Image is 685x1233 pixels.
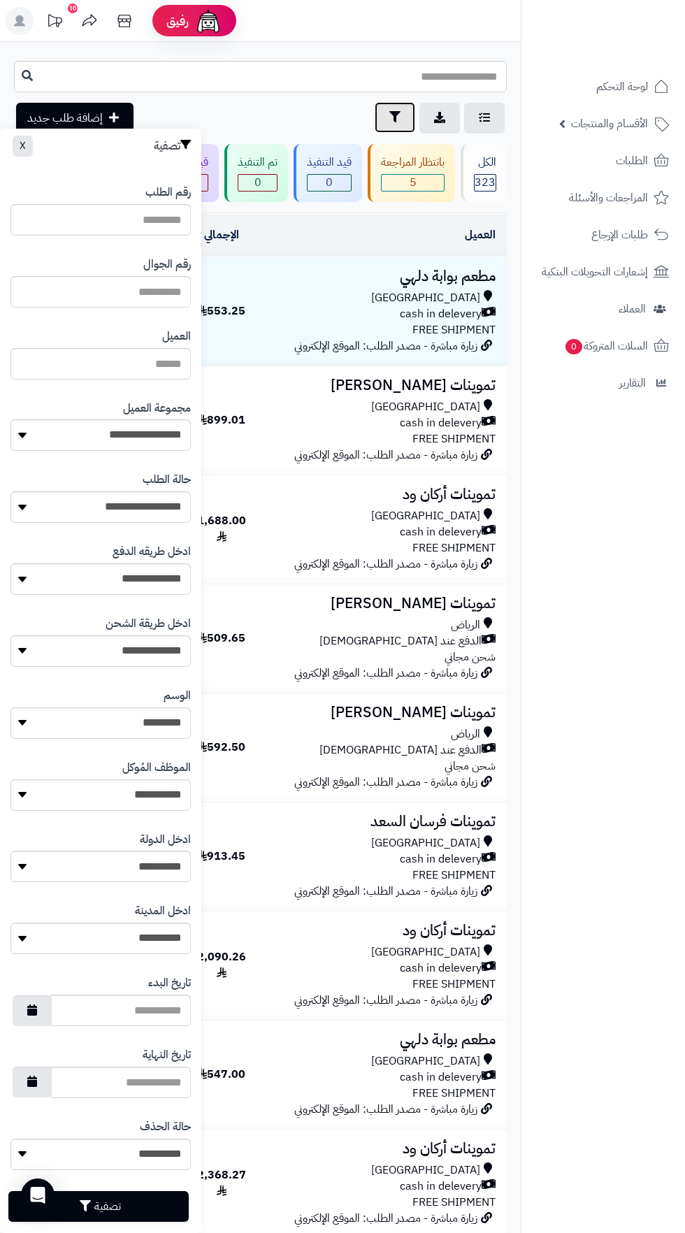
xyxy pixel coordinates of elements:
[294,556,477,572] span: زيارة مباشرة - مصدر الطلب: الموقع الإلكتروني
[106,616,191,632] label: ادخل طريقة الشحن
[412,1194,496,1211] span: FREE SHIPMENT
[530,366,677,400] a: التقارير
[565,338,583,355] span: 0
[371,944,480,960] span: [GEOGRAPHIC_DATA]
[451,726,480,742] span: الرياض
[257,814,496,830] h3: تموينات فرسان السعد
[412,540,496,556] span: FREE SHIPMENT
[596,77,648,96] span: لوحة التحكم
[569,188,648,208] span: المراجعات والأسئلة
[294,992,477,1009] span: زيارة مباشرة - مصدر الطلب: الموقع الإلكتروني
[140,1119,191,1135] label: حالة الحذف
[507,521,542,538] a: #1357
[412,1085,496,1102] span: FREE SHIPMENT
[507,630,514,647] span: #
[148,975,191,991] label: تاريخ البدء
[371,508,480,524] span: [GEOGRAPHIC_DATA]
[145,185,191,201] label: رقم الطلب
[564,336,648,356] span: السلات المتروكة
[319,633,482,649] span: الدفع عند [DEMOGRAPHIC_DATA]
[16,103,134,134] a: إضافة طلب جديد
[257,596,496,612] h3: تموينات [PERSON_NAME]
[507,848,514,865] span: #
[197,848,245,865] span: 913.45
[507,1175,514,1192] span: #
[400,851,482,867] span: cash in delevery
[13,136,33,157] button: X
[222,144,291,202] a: تم التنفيذ 0
[371,1162,480,1178] span: [GEOGRAPHIC_DATA]
[257,705,496,721] h3: تموينات [PERSON_NAME]
[619,373,646,393] span: التقارير
[400,306,482,322] span: cash in delevery
[507,848,542,865] a: #1345
[530,70,677,103] a: لوحة التحكم
[238,175,277,191] div: 0
[400,415,482,431] span: cash in delevery
[162,329,191,345] label: العميل
[616,151,648,171] span: الطلبات
[197,1167,246,1199] span: 2,368.27
[475,175,496,191] span: 323
[507,1175,542,1192] a: #1323
[371,290,480,306] span: [GEOGRAPHIC_DATA]
[507,521,514,538] span: #
[451,617,480,633] span: الرياض
[530,218,677,252] a: طلبات الإرجاع
[507,412,542,428] a: #1359
[507,303,514,319] span: #
[197,949,246,981] span: 2,090.26
[530,181,677,215] a: المراجعات والأسئلة
[294,1210,477,1227] span: زيارة مباشرة - مصدر الطلب: الموقع الإلكتروني
[530,255,677,289] a: إشعارات التحويلات البنكية
[507,739,542,756] a: #1354
[530,329,677,363] a: السلات المتروكة0
[197,303,245,319] span: 553.25
[507,739,514,756] span: #
[113,544,191,560] label: ادخل طريقه الدفع
[135,903,191,919] label: ادخل المدينة
[507,1066,514,1083] span: #
[474,154,496,171] div: الكل
[27,110,103,127] span: إضافة طلب جديد
[371,835,480,851] span: [GEOGRAPHIC_DATA]
[154,139,191,153] h3: تصفية
[294,338,477,354] span: زيارة مباشرة - مصدر الطلب: الموقع الإلكتروني
[164,688,191,704] label: الوسم
[507,303,542,319] a: #1364
[307,154,352,171] div: قيد التنفيذ
[542,262,648,282] span: إشعارات التحويلات البنكية
[590,12,672,41] img: logo-2.png
[412,976,496,993] span: FREE SHIPMENT
[257,923,496,939] h3: تموينات أركان ود
[197,412,245,428] span: 899.01
[530,144,677,178] a: الطلبات
[507,226,514,243] a: #
[294,883,477,900] span: زيارة مباشرة - مصدر الطلب: الموقع الإلكتروني
[308,175,351,191] span: 0
[166,13,189,29] span: رفيق
[143,257,191,273] label: رقم الجوال
[294,1101,477,1118] span: زيارة مباشرة - مصدر الطلب: الموقع الإلكتروني
[194,7,222,35] img: ai-face.png
[204,226,239,243] a: الإجمالي
[400,1178,482,1195] span: cash in delevery
[319,742,482,758] span: الدفع عند [DEMOGRAPHIC_DATA]
[619,299,646,319] span: العملاء
[143,1047,191,1063] label: تاريخ النهاية
[365,144,458,202] a: بانتظار المراجعة 5
[257,1141,496,1157] h3: تموينات أركان ود
[507,412,514,428] span: #
[294,447,477,463] span: زيارة مباشرة - مصدر الطلب: الموقع الإلكتروني
[257,268,496,284] h3: مطعم بوابة دلهي
[382,175,444,191] span: 5
[412,431,496,447] span: FREE SHIPMENT
[412,322,496,338] span: FREE SHIPMENT
[197,630,245,647] span: 509.65
[143,472,191,488] label: حالة الطلب
[507,1066,542,1083] a: #1336
[197,512,246,545] span: 1,688.00
[507,957,542,974] a: #1342
[458,144,510,202] a: الكل323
